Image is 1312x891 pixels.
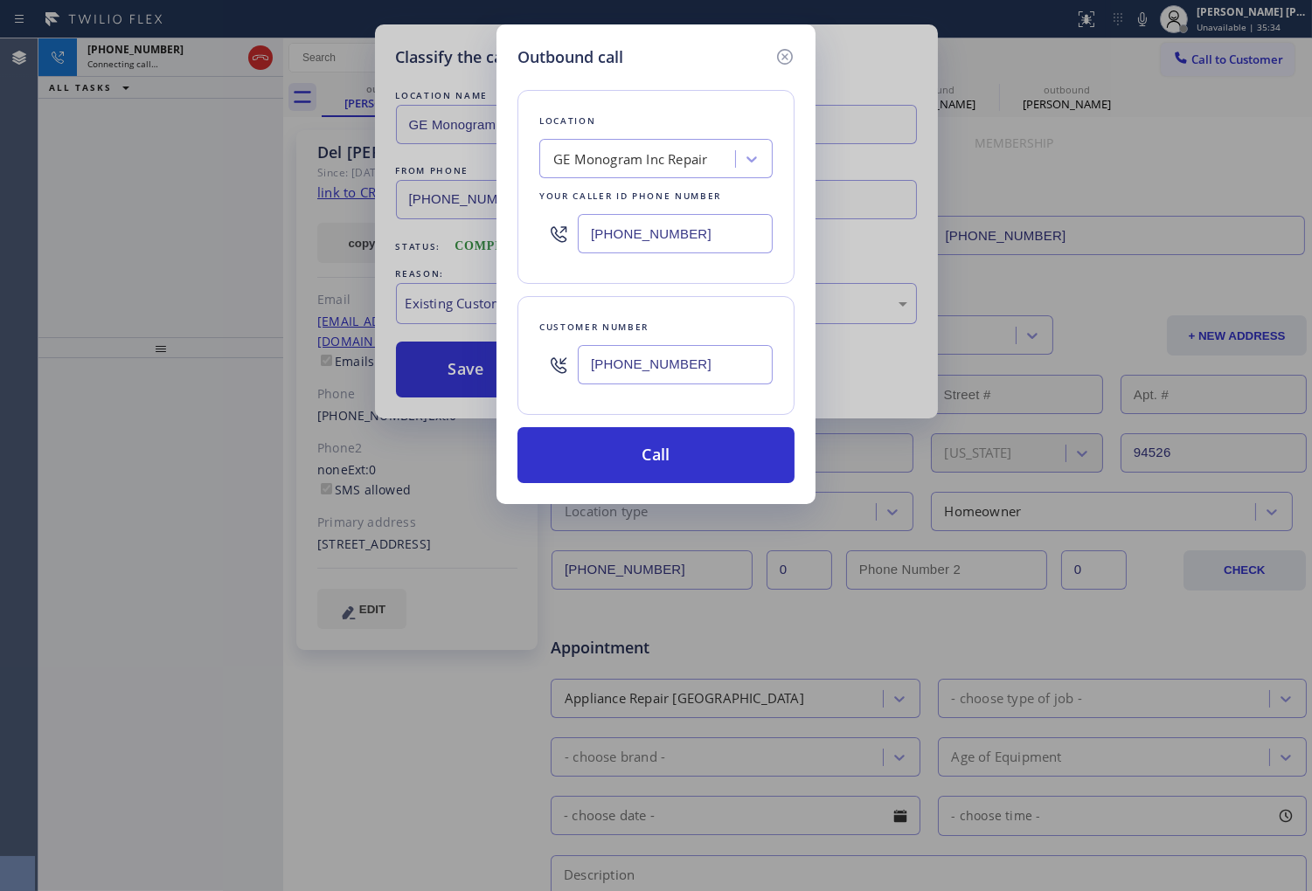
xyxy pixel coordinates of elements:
[553,149,707,169] div: GE Monogram Inc Repair
[578,214,773,253] input: (123) 456-7890
[539,187,773,205] div: Your caller id phone number
[517,45,623,69] h5: Outbound call
[578,345,773,384] input: (123) 456-7890
[517,427,795,483] button: Call
[539,318,773,336] div: Customer number
[539,112,773,130] div: Location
